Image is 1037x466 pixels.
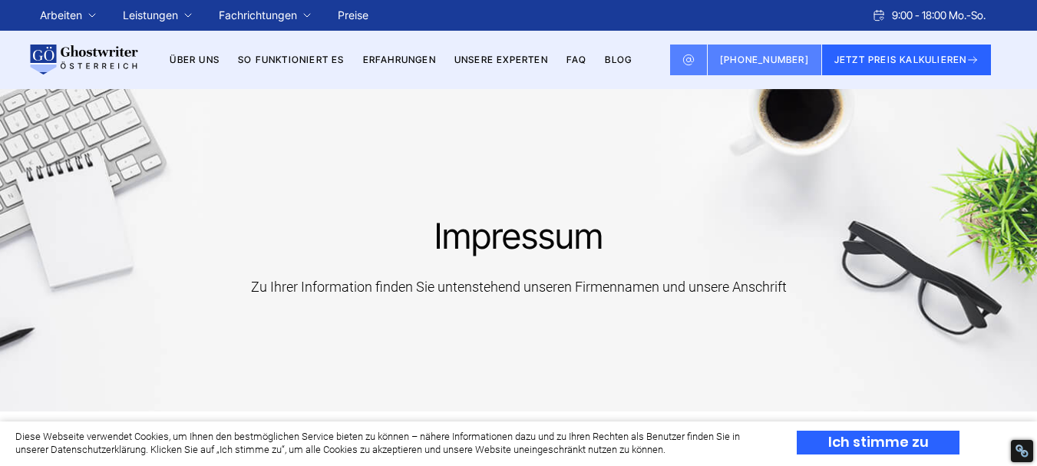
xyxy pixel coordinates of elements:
a: Arbeiten [40,6,82,25]
h1: Impressum [243,218,794,253]
img: Email [682,54,695,66]
a: Leistungen [123,6,178,25]
img: logo wirschreiben [28,45,138,75]
a: Erfahrungen [363,54,436,65]
a: Unsere Experten [454,54,548,65]
a: Über uns [170,54,220,65]
a: FAQ [566,54,587,65]
a: So funktioniert es [238,54,345,65]
a: Fachrichtungen [219,6,297,25]
div: Restore Info Box &#10;&#10;NoFollow Info:&#10; META-Robots NoFollow: &#09;true&#10; META-Robots N... [1015,444,1029,458]
a: [PHONE_NUMBER] [708,45,822,75]
a: BLOG [605,54,632,65]
button: JETZT PREIS KALKULIEREN [822,45,992,75]
div: Ich stimme zu [797,431,959,454]
span: 9:00 - 18:00 Mo.-So. [892,6,986,25]
a: Preise [338,8,368,21]
span: [PHONE_NUMBER] [720,54,809,65]
div: Zu Ihrer Information finden Sie untenstehend unseren Firmennamen und unsere Anschrift [243,276,794,299]
div: Diese Webseite verwendet Cookies, um Ihnen den bestmöglichen Service bieten zu können – nähere In... [15,431,770,457]
img: Schedule [872,9,886,21]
